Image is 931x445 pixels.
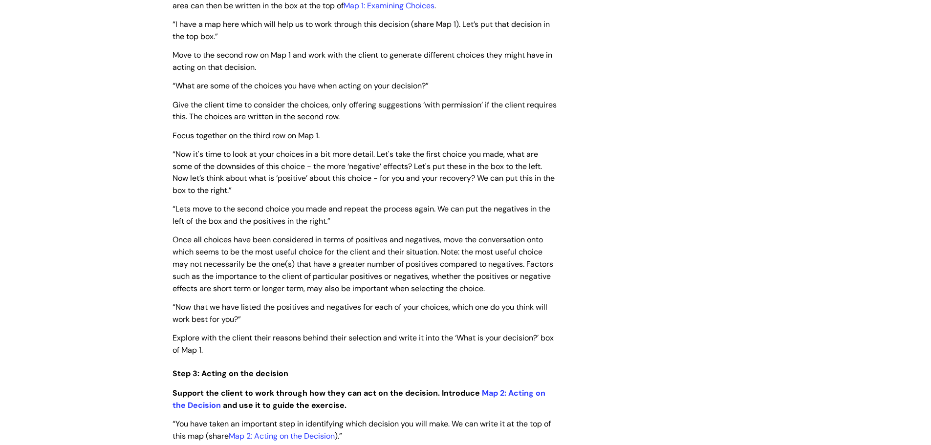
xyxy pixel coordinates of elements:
[173,50,552,72] span: Move to the second row on Map 1 and work with the client to generate different choices they might...
[344,0,434,11] a: Map 1: Examining Choices
[173,234,553,293] span: Once all choices have been considered in terms of positives and negatives, move the conversation ...
[173,388,480,398] strong: Support the client to work through how they can act on the decision. Introduce
[223,400,346,410] strong: and use it to guide the exercise.
[173,204,550,226] span: “Lets move to the second choice you made and repeat the process again. We can put the negatives i...
[173,100,557,122] span: Give the client time to consider the choices, only offering suggestions ‘with permission’ if the ...
[229,431,335,441] a: Map 2: Acting on the Decision
[173,19,550,42] span: “I have a map here which will help us to work through this decision (share Map 1). Let’s put that...
[173,149,555,195] span: “Now it's time to look at your choices in a bit more detail. Let's take the first choice you made...
[173,302,547,324] span: “Now that we have listed the positives and negatives for each of your choices, which one do you t...
[173,419,551,441] span: “You have taken an important step in identifying which decision you will make. We can write it at...
[173,333,554,355] span: Explore with the client their reasons behind their selection and write it into the ‘What is your ...
[173,130,320,141] span: Focus together on the third row on Map 1.
[173,81,429,91] span: “What are some of the choices you have when acting on your decision?”
[173,368,288,379] span: Step 3: Acting on the decision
